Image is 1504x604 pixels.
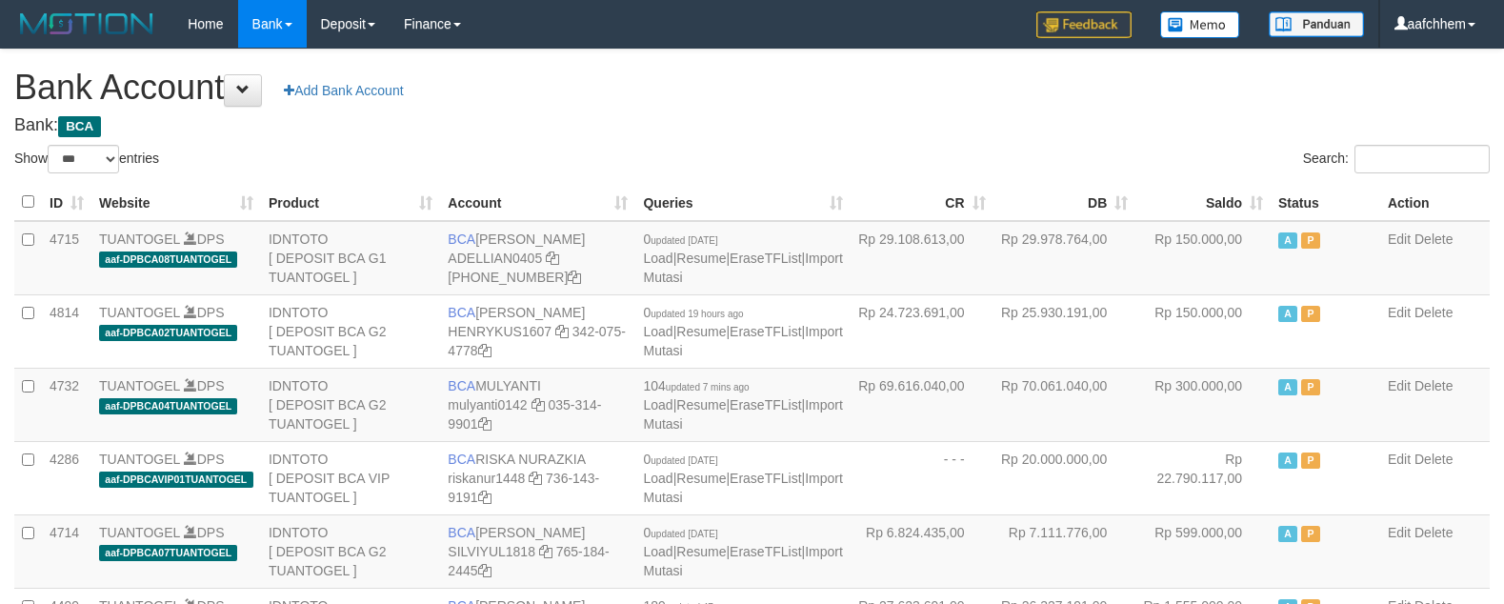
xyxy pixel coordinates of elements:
[676,471,726,486] a: Resume
[99,452,180,467] a: TUANTOGEL
[99,472,253,488] span: aaf-DPBCAVIP01TUANTOGEL
[440,184,635,221] th: Account: activate to sort column ascending
[261,441,440,514] td: IDNTOTO [ DEPOSIT BCA VIP TUANTOGEL ]
[58,116,101,137] span: BCA
[478,343,491,358] a: Copy 3420754778 to clipboard
[261,184,440,221] th: Product: activate to sort column ascending
[448,378,475,393] span: BCA
[1354,145,1490,173] input: Search:
[993,441,1136,514] td: Rp 20.000.000,00
[1135,184,1271,221] th: Saldo: activate to sort column ascending
[42,441,91,514] td: 4286
[529,471,542,486] a: Copy riskanur1448 to clipboard
[440,221,635,295] td: [PERSON_NAME] [PHONE_NUMBER]
[448,232,475,247] span: BCA
[1135,514,1271,588] td: Rp 599.000,00
[651,235,717,246] span: updated [DATE]
[643,471,842,505] a: Import Mutasi
[42,294,91,368] td: 4814
[1301,379,1320,395] span: Paused
[676,397,726,413] a: Resume
[643,378,749,393] span: 104
[1278,232,1297,249] span: Active
[1388,378,1411,393] a: Edit
[14,10,159,38] img: MOTION_logo.png
[1414,232,1453,247] a: Delete
[478,563,491,578] a: Copy 7651842445 to clipboard
[643,397,672,413] a: Load
[993,221,1136,295] td: Rp 29.978.764,00
[851,514,993,588] td: Rp 6.824.435,00
[676,324,726,339] a: Resume
[478,490,491,505] a: Copy 7361439191 to clipboard
[99,378,180,393] a: TUANTOGEL
[48,145,119,173] select: Showentries
[643,525,842,578] span: | | |
[730,251,801,266] a: EraseTFList
[448,544,535,559] a: SILVIYUL1818
[448,397,527,413] a: mulyanti0142
[99,232,180,247] a: TUANTOGEL
[1135,368,1271,441] td: Rp 300.000,00
[643,305,842,358] span: | | |
[1278,306,1297,322] span: Active
[1278,379,1297,395] span: Active
[448,525,475,540] span: BCA
[1269,11,1364,37] img: panduan.png
[568,270,581,285] a: Copy 5655032115 to clipboard
[91,368,261,441] td: DPS
[91,514,261,588] td: DPS
[1414,305,1453,320] a: Delete
[448,305,475,320] span: BCA
[730,397,801,413] a: EraseTFList
[261,294,440,368] td: IDNTOTO [ DEPOSIT BCA G2 TUANTOGEL ]
[1414,452,1453,467] a: Delete
[448,324,551,339] a: HENRYKUS1607
[1301,453,1320,469] span: Paused
[1303,145,1490,173] label: Search:
[643,544,672,559] a: Load
[261,221,440,295] td: IDNTOTO [ DEPOSIT BCA G1 TUANTOGEL ]
[448,251,542,266] a: ADELLIAN0405
[730,324,801,339] a: EraseTFList
[1388,232,1411,247] a: Edit
[1271,184,1380,221] th: Status
[635,184,850,221] th: Queries: activate to sort column ascending
[14,145,159,173] label: Show entries
[643,544,842,578] a: Import Mutasi
[1278,453,1297,469] span: Active
[651,309,743,319] span: updated 19 hours ago
[851,368,993,441] td: Rp 69.616.040,00
[1278,526,1297,542] span: Active
[851,184,993,221] th: CR: activate to sort column ascending
[851,221,993,295] td: Rp 29.108.613,00
[643,251,842,285] a: Import Mutasi
[91,441,261,514] td: DPS
[993,294,1136,368] td: Rp 25.930.191,00
[1388,452,1411,467] a: Edit
[448,471,525,486] a: riskanur1448
[1135,294,1271,368] td: Rp 150.000,00
[531,397,545,413] a: Copy mulyanti0142 to clipboard
[643,324,842,358] a: Import Mutasi
[99,252,237,268] span: aaf-DPBCA08TUANTOGEL
[546,251,559,266] a: Copy ADELLIAN0405 to clipboard
[14,69,1490,107] h1: Bank Account
[99,525,180,540] a: TUANTOGEL
[91,294,261,368] td: DPS
[99,398,237,414] span: aaf-DPBCA04TUANTOGEL
[851,294,993,368] td: Rp 24.723.691,00
[1388,305,1411,320] a: Edit
[676,251,726,266] a: Resume
[42,184,91,221] th: ID: activate to sort column ascending
[555,324,569,339] a: Copy HENRYKUS1607 to clipboard
[643,232,842,285] span: | | |
[1301,232,1320,249] span: Paused
[261,368,440,441] td: IDNTOTO [ DEPOSIT BCA G2 TUANTOGEL ]
[643,251,672,266] a: Load
[643,525,717,540] span: 0
[730,544,801,559] a: EraseTFList
[643,378,842,432] span: | | |
[1414,378,1453,393] a: Delete
[1135,221,1271,295] td: Rp 150.000,00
